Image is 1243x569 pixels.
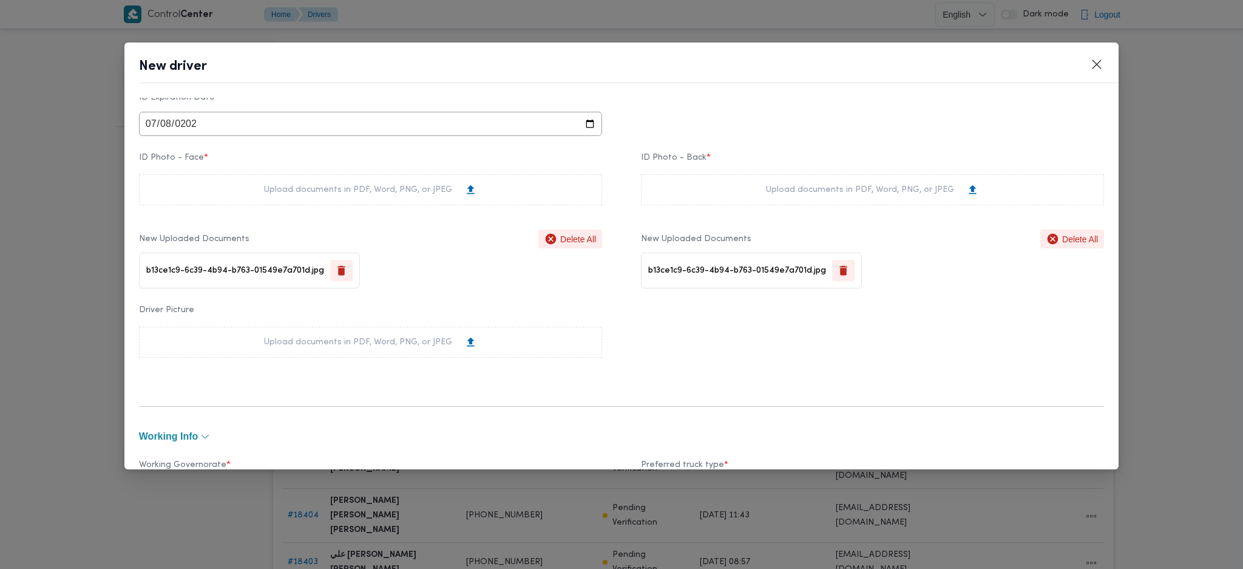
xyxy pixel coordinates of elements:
span: working Info [139,432,198,441]
label: ID Expiration Date [139,93,602,112]
div: b13ce1c9-6c39-4b94-b763-01549e7a701d.jpg [641,253,862,288]
div: Upload documents in PDF, Word, PNG, or JPEG [264,336,477,349]
button: working Info [139,432,1104,441]
div: b13ce1c9-6c39-4b94-b763-01549e7a701d.jpg [139,253,360,288]
label: Driver Picture [139,305,602,324]
label: Working Governorate [139,460,602,479]
label: Preferred truck type [641,460,1104,479]
label: ID Photo - Back [641,153,1104,172]
label: New Uploaded Documents [641,234,751,244]
button: Closes this modal window [1089,57,1104,72]
header: New driver [139,57,1133,83]
label: New Uploaded Documents [139,234,249,244]
label: ID Photo - Face [139,153,602,172]
div: Upload documents in PDF, Word, PNG, or JPEG [264,183,477,196]
button: Delete All [1040,230,1104,248]
div: Upload documents in PDF, Word, PNG, or JPEG [766,183,979,196]
button: Delete All [538,230,602,248]
input: DD/MM/YYY [139,112,602,136]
